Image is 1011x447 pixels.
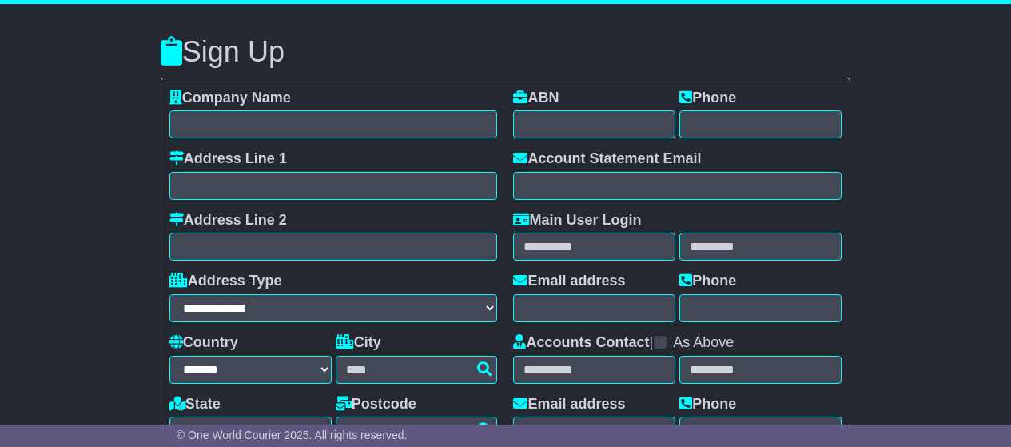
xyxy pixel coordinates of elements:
[513,396,625,413] label: Email address
[169,212,287,229] label: Address Line 2
[679,273,736,290] label: Phone
[161,36,850,68] h3: Sign Up
[169,90,291,107] label: Company Name
[513,212,641,229] label: Main User Login
[513,150,701,168] label: Account Statement Email
[169,396,221,413] label: State
[169,334,238,352] label: Country
[169,150,287,168] label: Address Line 1
[679,90,736,107] label: Phone
[673,334,734,352] label: As Above
[513,334,649,352] label: Accounts Contact
[513,90,559,107] label: ABN
[513,273,625,290] label: Email address
[336,334,381,352] label: City
[679,396,736,413] label: Phone
[513,334,842,356] div: |
[177,429,408,441] span: © One World Courier 2025. All rights reserved.
[169,273,282,290] label: Address Type
[336,396,416,413] label: Postcode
